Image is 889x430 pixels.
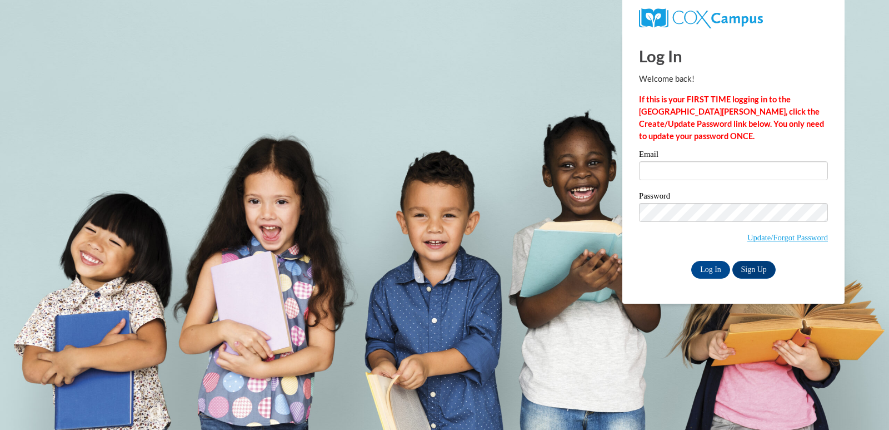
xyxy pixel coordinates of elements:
input: Log In [691,261,730,279]
strong: If this is your FIRST TIME logging in to the [GEOGRAPHIC_DATA][PERSON_NAME], click the Create/Upd... [639,95,824,141]
label: Password [639,192,828,203]
p: Welcome back! [639,73,828,85]
a: Sign Up [732,261,776,279]
label: Email [639,150,828,161]
a: Update/Forgot Password [747,233,828,242]
h1: Log In [639,45,828,67]
a: COX Campus [639,13,763,22]
img: COX Campus [639,8,763,28]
